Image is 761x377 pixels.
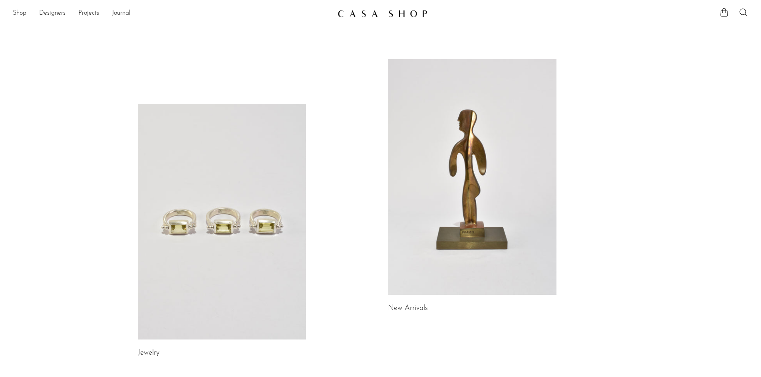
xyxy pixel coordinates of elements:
nav: Desktop navigation [13,7,331,20]
a: Projects [78,8,99,19]
ul: NEW HEADER MENU [13,7,331,20]
a: Journal [112,8,131,19]
a: Designers [39,8,66,19]
a: Shop [13,8,26,19]
a: New Arrivals [388,305,428,312]
a: Jewelry [138,349,159,357]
